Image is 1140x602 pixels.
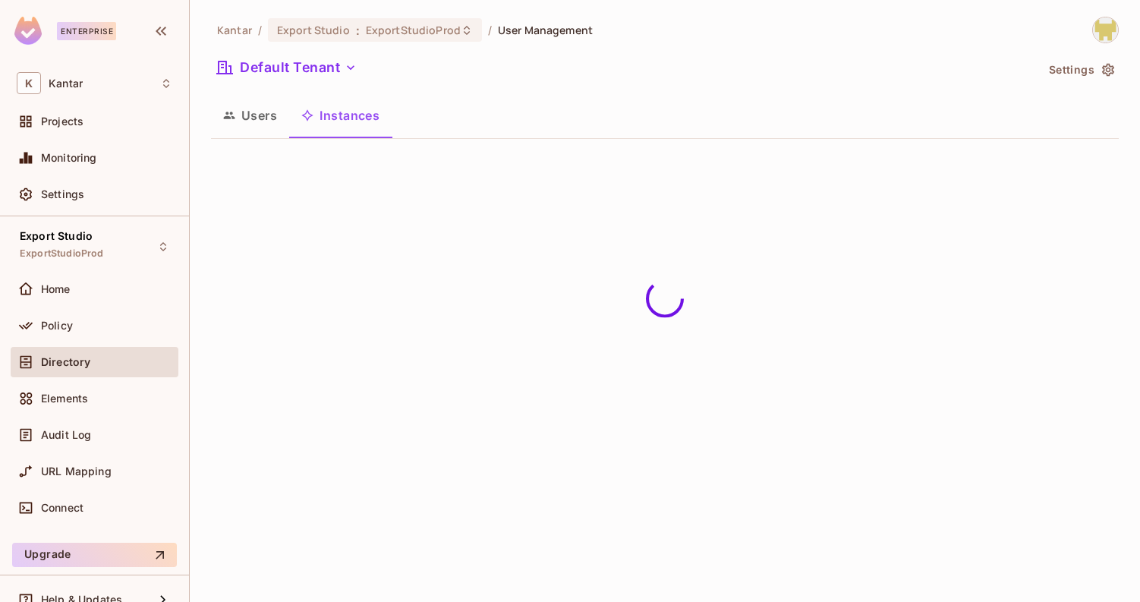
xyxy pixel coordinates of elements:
[41,356,90,368] span: Directory
[41,429,91,441] span: Audit Log
[41,320,73,332] span: Policy
[211,96,289,134] button: Users
[20,230,93,242] span: Export Studio
[41,392,88,405] span: Elements
[41,502,83,514] span: Connect
[41,465,112,478] span: URL Mapping
[1093,17,1118,43] img: Girishankar.VP@kantar.com
[217,23,252,37] span: the active workspace
[41,283,71,295] span: Home
[17,72,41,94] span: K
[488,23,492,37] li: /
[49,77,83,90] span: Workspace: Kantar
[498,23,593,37] span: User Management
[258,23,262,37] li: /
[41,115,83,128] span: Projects
[1043,58,1119,82] button: Settings
[277,23,350,37] span: Export Studio
[20,247,103,260] span: ExportStudioProd
[41,188,84,200] span: Settings
[57,22,116,40] div: Enterprise
[211,55,363,80] button: Default Tenant
[12,543,177,567] button: Upgrade
[366,23,461,37] span: ExportStudioProd
[289,96,392,134] button: Instances
[41,152,97,164] span: Monitoring
[14,17,42,45] img: SReyMgAAAABJRU5ErkJggg==
[355,24,361,36] span: :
